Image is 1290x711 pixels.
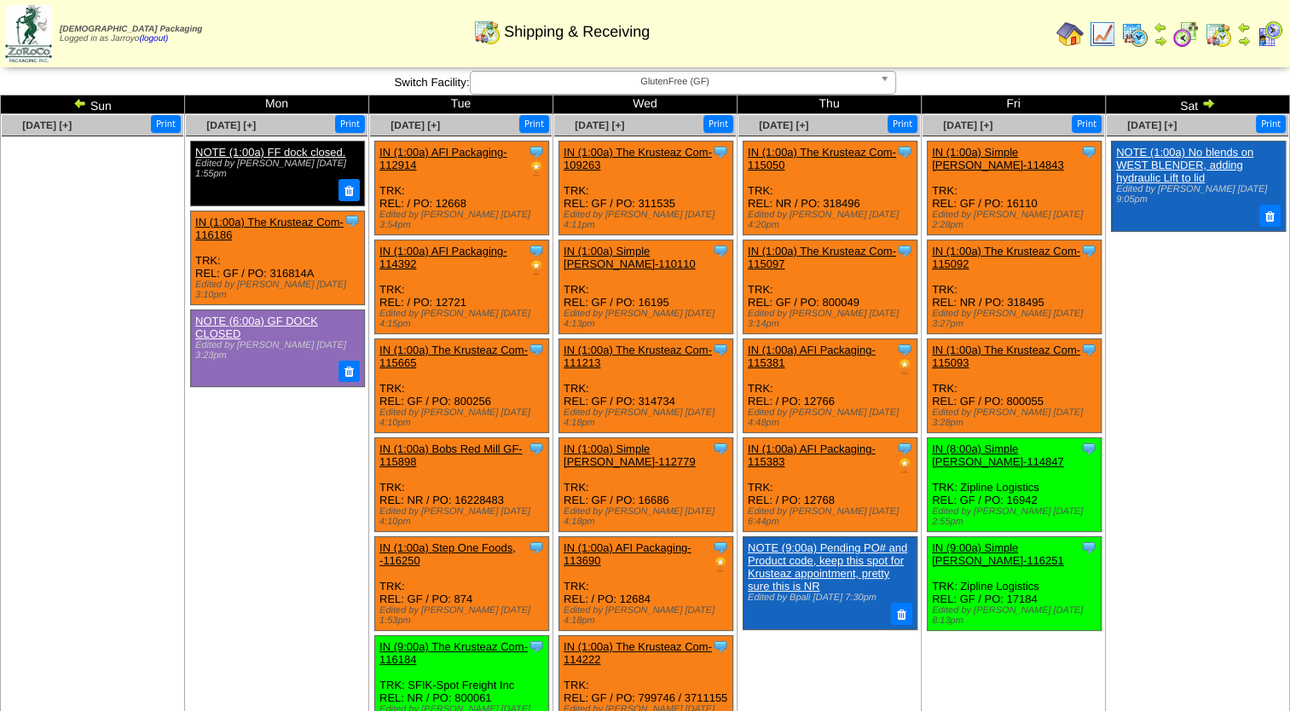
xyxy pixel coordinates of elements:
div: Edited by [PERSON_NAME] [DATE] 4:10pm [379,408,548,428]
img: Tooltip [528,143,545,160]
img: Tooltip [528,341,545,358]
div: Edited by [PERSON_NAME] [DATE] 4:18pm [564,506,732,527]
div: Edited by [PERSON_NAME] [DATE] 3:54pm [379,210,548,230]
div: TRK: REL: GF / PO: 16195 [559,240,733,334]
button: Print [519,115,549,133]
td: Sun [1,95,185,114]
span: Logged in as Jarroyo [60,25,202,43]
span: [DEMOGRAPHIC_DATA] Packaging [60,25,202,34]
div: TRK: REL: GF / PO: 800256 [375,339,549,433]
a: IN (1:00a) Simple [PERSON_NAME]-112779 [564,442,696,468]
div: Edited by [PERSON_NAME] [DATE] 4:11pm [564,210,732,230]
img: Tooltip [1080,242,1097,259]
div: Edited by [PERSON_NAME] [DATE] 3:14pm [748,309,917,329]
img: arrowleft.gif [1237,20,1251,34]
div: TRK: REL: GF / PO: 16110 [928,142,1102,235]
img: Tooltip [1080,539,1097,556]
img: line_graph.gif [1089,20,1116,48]
a: [DATE] [+] [759,119,808,131]
img: PO [712,556,729,573]
button: Delete Note [1259,205,1281,227]
a: IN (8:00a) Simple [PERSON_NAME]-114847 [932,442,1064,468]
a: (logout) [139,34,168,43]
img: arrowright.gif [1154,34,1167,48]
img: PO [528,160,545,177]
div: Edited by [PERSON_NAME] [DATE] 3:10pm [195,280,364,300]
img: Tooltip [528,539,545,556]
button: Print [151,115,181,133]
a: IN (1:00a) AFI Packaging-115381 [748,344,876,369]
a: IN (1:00a) Bobs Red Mill GF-115898 [379,442,523,468]
div: TRK: REL: GF / PO: 316814A [191,211,365,304]
button: Print [888,115,917,133]
img: Tooltip [528,440,545,457]
div: TRK: REL: GF / PO: 314734 [559,339,733,433]
img: zoroco-logo-small.webp [5,5,52,62]
div: Edited by [PERSON_NAME] [DATE] 3:27pm [932,309,1101,329]
a: IN (1:00a) The Krusteaz Com-116186 [195,216,344,241]
a: [DATE] [+] [943,119,992,131]
a: IN (9:00a) Simple [PERSON_NAME]-116251 [932,541,1064,567]
div: Edited by [PERSON_NAME] [DATE] 1:53pm [379,605,548,626]
a: IN (9:00a) The Krusteaz Com-116184 [379,640,528,666]
img: calendarinout.gif [1205,20,1232,48]
a: NOTE (1:00a) FF dock closed. [195,146,345,159]
img: PO [528,259,545,276]
img: Tooltip [896,242,913,259]
a: IN (1:00a) The Krusteaz Com-114222 [564,640,712,666]
div: Edited by [PERSON_NAME] [DATE] 4:20pm [748,210,917,230]
a: [DATE] [+] [1127,119,1177,131]
img: calendarcustomer.gif [1256,20,1283,48]
img: Tooltip [1080,143,1097,160]
button: Print [703,115,733,133]
a: IN (1:00a) Simple [PERSON_NAME]-110110 [564,245,696,270]
img: Tooltip [712,143,729,160]
div: TRK: REL: GF / PO: 800049 [743,240,917,334]
img: arrowright.gif [1237,34,1251,48]
a: [DATE] [+] [206,119,256,131]
img: home.gif [1056,20,1084,48]
img: Tooltip [344,212,361,229]
a: IN (1:00a) The Krusteaz Com-111213 [564,344,712,369]
img: Tooltip [712,638,729,655]
div: Edited by [PERSON_NAME] [DATE] 9:05pm [1116,184,1279,205]
a: [DATE] [+] [22,119,72,131]
td: Mon [185,95,369,114]
a: [DATE] [+] [575,119,624,131]
td: Thu [738,95,922,114]
img: arrowright.gif [1201,96,1215,110]
button: Print [335,115,365,133]
a: IN (1:00a) The Krusteaz Com-115093 [932,344,1080,369]
a: IN (1:00a) Step One Foods, -116250 [379,541,516,567]
img: calendarprod.gif [1121,20,1148,48]
button: Delete Note [891,603,913,625]
img: Tooltip [712,539,729,556]
img: Tooltip [1080,341,1097,358]
a: NOTE (9:00a) Pending PO# and Product code, keep this spot for Krusteaz appointment, pretty sure t... [748,541,907,592]
div: TRK: REL: / PO: 12721 [375,240,549,334]
div: TRK: REL: NR / PO: 318496 [743,142,917,235]
img: arrowleft.gif [73,96,87,110]
div: TRK: REL: / PO: 12768 [743,438,917,532]
td: Wed [553,95,738,114]
div: Edited by [PERSON_NAME] [DATE] 6:44pm [748,506,917,527]
img: Tooltip [712,341,729,358]
img: Tooltip [528,638,545,655]
img: Tooltip [712,242,729,259]
img: PO [896,358,913,375]
a: IN (1:00a) The Krusteaz Com-109263 [564,146,712,171]
img: Tooltip [896,341,913,358]
a: [DATE] [+] [390,119,440,131]
button: Delete Note [338,179,361,201]
div: TRK: REL: GF / PO: 16686 [559,438,733,532]
a: IN (1:00a) The Krusteaz Com-115097 [748,245,896,270]
span: Shipping & Receiving [504,23,650,41]
div: TRK: REL: GF / PO: 874 [375,537,549,631]
img: calendarinout.gif [473,18,500,45]
div: TRK: REL: GF / PO: 800055 [928,339,1102,433]
button: Delete Note [338,361,361,383]
img: Tooltip [528,242,545,259]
